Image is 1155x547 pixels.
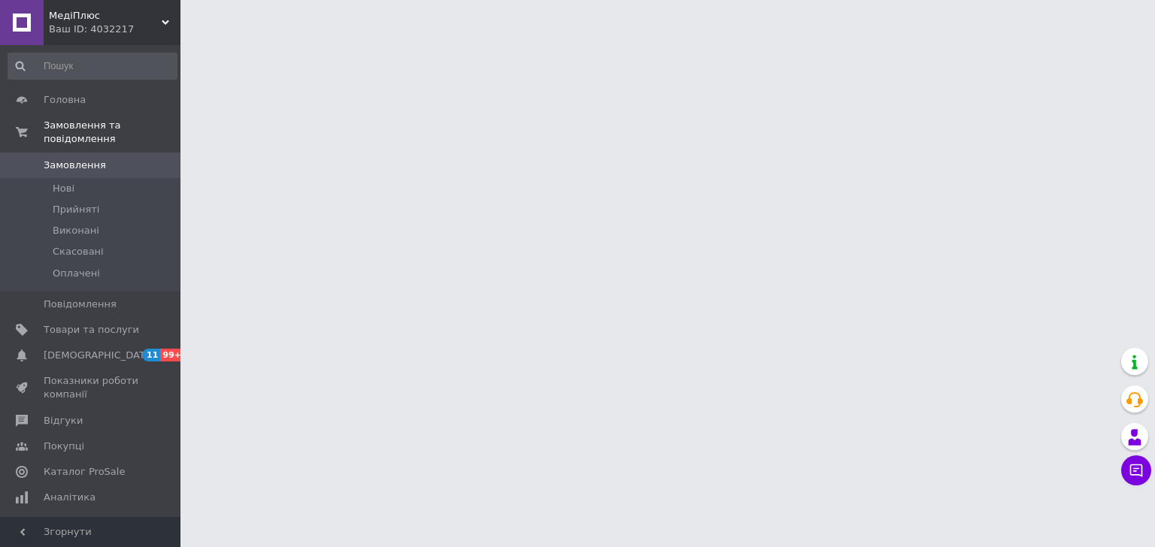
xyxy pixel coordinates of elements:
span: 11 [143,349,160,361]
span: [DEMOGRAPHIC_DATA] [44,349,155,362]
span: Скасовані [53,245,104,258]
span: Відгуки [44,414,83,428]
span: Аналітика [44,491,95,504]
span: Головна [44,93,86,107]
span: МедіПлюс [49,9,162,23]
div: Ваш ID: 4032217 [49,23,180,36]
span: Замовлення та повідомлення [44,119,180,146]
span: Повідомлення [44,298,117,311]
button: Чат з покупцем [1121,455,1151,485]
span: Виконані [53,224,99,237]
span: Прийняті [53,203,99,216]
span: Оплачені [53,267,100,280]
span: Замовлення [44,159,106,172]
span: Каталог ProSale [44,465,125,479]
span: Нові [53,182,74,195]
span: Товари та послуги [44,323,139,337]
span: 99+ [160,349,185,361]
input: Пошук [8,53,177,80]
span: Покупці [44,440,84,453]
span: Показники роботи компанії [44,374,139,401]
